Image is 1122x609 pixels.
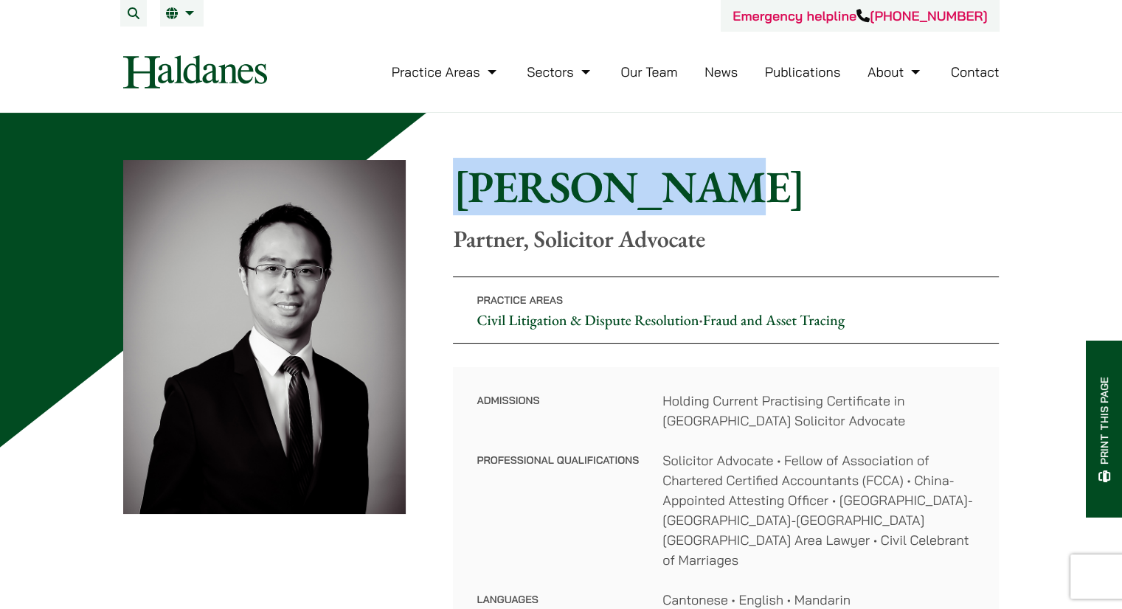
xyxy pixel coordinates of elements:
a: About [868,63,924,80]
a: Sectors [527,63,593,80]
a: Publications [765,63,841,80]
a: Fraud and Asset Tracing [703,310,845,330]
a: EN [166,7,198,19]
a: News [704,63,738,80]
img: Logo of Haldanes [123,55,267,88]
a: Civil Litigation & Dispute Resolution [477,310,699,330]
a: Emergency helpline[PHONE_NUMBER] [733,7,987,24]
h1: [PERSON_NAME] [453,160,999,213]
a: Our Team [620,63,677,80]
dd: Solicitor Advocate • Fellow of Association of Chartered Certified Accountants (FCCA) • China-Appo... [662,450,975,570]
a: Contact [951,63,1000,80]
p: • [453,276,999,344]
dd: Holding Current Practising Certificate in [GEOGRAPHIC_DATA] Solicitor Advocate [662,391,975,431]
span: Practice Areas [477,293,563,307]
p: Partner, Solicitor Advocate [453,225,999,253]
dt: Professional Qualifications [477,450,639,590]
dt: Admissions [477,391,639,450]
a: Practice Areas [392,63,500,80]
